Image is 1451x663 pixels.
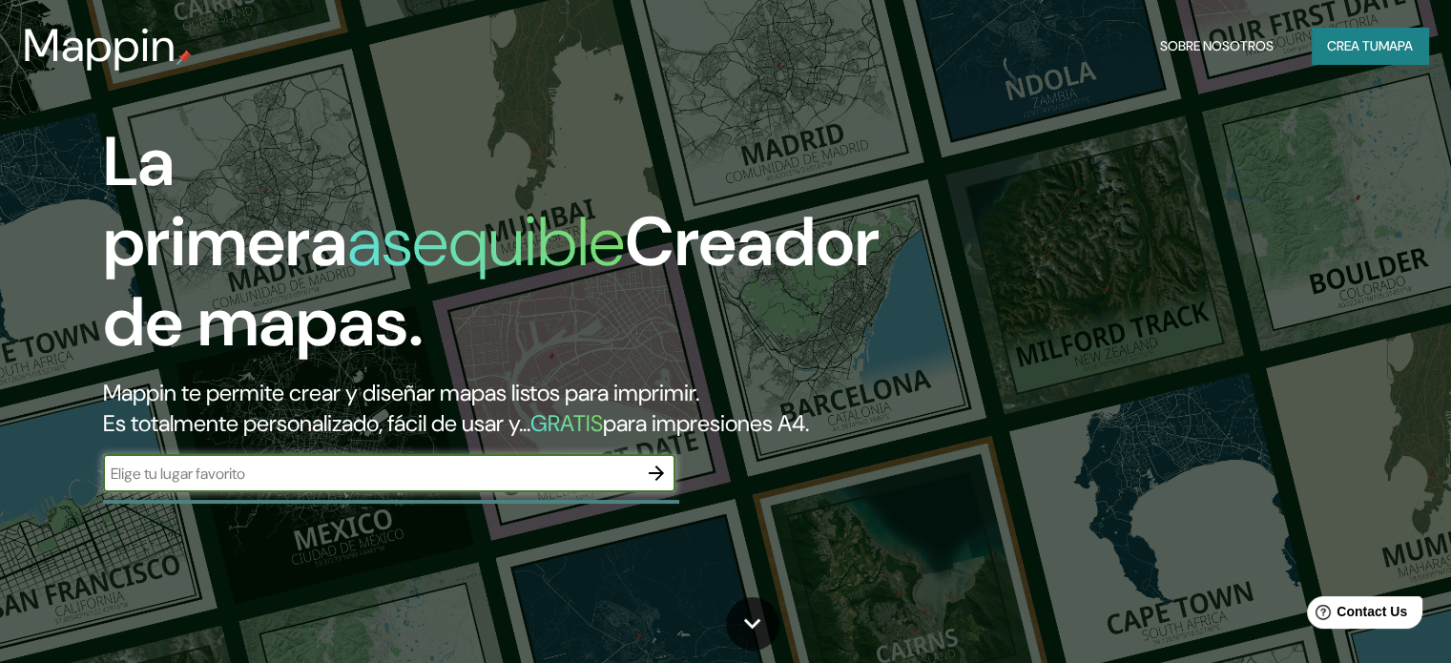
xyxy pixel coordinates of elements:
[530,408,603,438] font: GRATIS
[347,197,625,286] font: asequible
[103,408,530,438] font: Es totalmente personalizado, fácil de usar y...
[176,50,192,65] img: pin de mapeo
[1152,28,1281,64] button: Sobre nosotros
[1312,28,1428,64] button: Crea tumapa
[103,378,699,407] font: Mappin te permite crear y diseñar mapas listos para imprimir.
[23,15,176,75] font: Mappin
[103,117,347,286] font: La primera
[103,463,637,485] input: Elige tu lugar favorito
[1327,37,1378,54] font: Crea tu
[603,408,809,438] font: para impresiones A4.
[1281,589,1430,642] iframe: Help widget launcher
[103,197,880,366] font: Creador de mapas.
[1160,37,1274,54] font: Sobre nosotros
[1378,37,1413,54] font: mapa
